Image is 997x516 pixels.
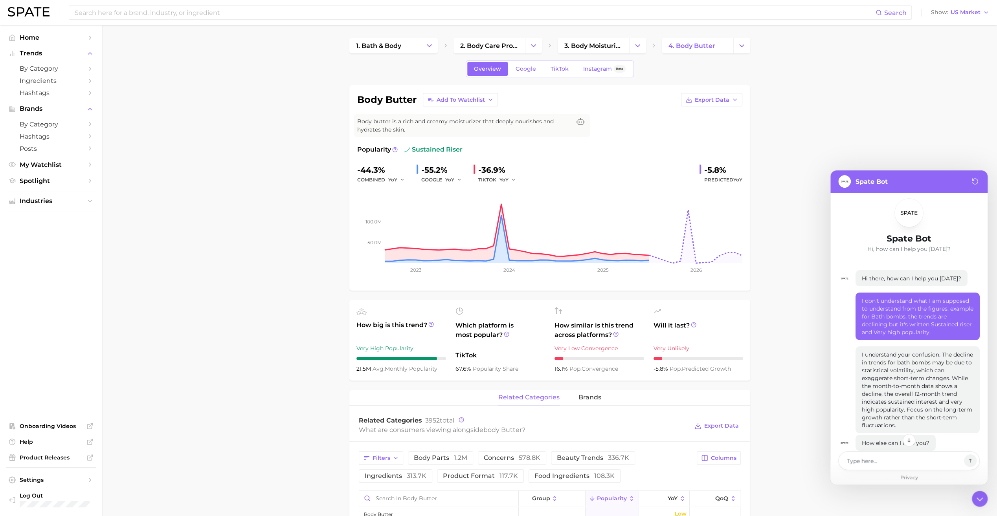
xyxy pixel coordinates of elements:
[357,164,410,176] div: -44.3%
[692,421,740,432] button: Export Data
[6,175,96,187] a: Spotlight
[594,472,615,479] span: 108.3k
[6,143,96,155] a: Posts
[555,344,644,353] div: Very Low Convergence
[404,146,410,153] img: sustained riser
[359,425,689,435] div: What are consumers viewing alongside ?
[6,452,96,463] a: Product Releases
[733,177,742,183] span: YoY
[697,451,740,465] button: Columns
[20,161,83,168] span: My Watchlist
[425,417,454,424] span: total
[704,175,742,185] span: Predicted
[357,117,571,134] span: Body butter is a rich and creamy moisturizer that deeply nourishes and hydrates the skin.
[6,130,96,143] a: Hashtags
[6,490,96,510] a: Log out. Currently logged in with e-mail alicia.ung@kearney.com.
[569,365,618,372] span: convergence
[670,365,682,372] abbr: popularity index
[654,344,743,353] div: Very Unlikely
[8,7,50,16] img: SPATE
[690,267,701,273] tspan: 2026
[20,77,83,84] span: Ingredients
[473,365,518,372] span: popularity share
[668,42,715,49] span: 4. body butter
[516,66,536,72] span: Google
[373,455,390,461] span: Filters
[544,62,575,76] a: TikTok
[349,38,421,53] a: 1. bath & body
[478,175,521,185] div: TIKTOK
[519,454,540,461] span: 578.8k
[931,10,948,15] span: Show
[6,159,96,171] a: My Watchlist
[668,495,678,501] span: YoY
[498,394,560,401] span: related categories
[455,321,545,347] span: Which platform is most popular?
[359,491,518,506] input: Search in body butter
[484,455,540,461] span: concerns
[555,357,644,360] div: 1 / 10
[6,436,96,448] a: Help
[478,164,521,176] div: -36.9%
[20,121,83,128] span: by Category
[532,495,550,501] span: group
[654,321,743,340] span: Will it last?
[704,423,739,429] span: Export Data
[715,495,728,501] span: QoQ
[670,365,731,372] span: predicted growth
[929,7,991,18] button: ShowUS Market
[525,38,542,53] button: Change Category
[421,38,438,53] button: Change Category
[499,472,518,479] span: 117.7k
[460,42,518,49] span: 2. body care products
[569,365,582,372] abbr: popularity index
[20,133,83,140] span: Hashtags
[629,38,646,53] button: Change Category
[20,50,83,57] span: Trends
[597,267,608,273] tspan: 2025
[6,31,96,44] a: Home
[20,65,83,72] span: by Category
[357,145,391,154] span: Popularity
[454,38,525,53] a: 2. body care products
[597,495,627,501] span: Popularity
[564,42,622,49] span: 3. body moisturizing products
[704,164,742,176] div: -5.8%
[690,491,740,506] button: QoQ
[583,66,612,72] span: Instagram
[20,198,83,205] span: Industries
[359,451,403,465] button: Filters
[356,357,446,360] div: 9 / 10
[356,344,446,353] div: Very High Popularity
[6,75,96,87] a: Ingredients
[6,62,96,75] a: by Category
[499,176,509,183] span: YoY
[404,145,463,154] span: sustained riser
[407,472,426,479] span: 313.7k
[6,118,96,130] a: by Category
[356,42,401,49] span: 1. bath & body
[445,176,454,183] span: YoY
[6,474,96,486] a: Settings
[654,357,743,360] div: 1 / 10
[20,423,83,430] span: Onboarding Videos
[388,176,397,183] span: YoY
[557,455,629,461] span: beauty trends
[425,417,440,424] span: 3952
[639,491,690,506] button: YoY
[616,66,623,72] span: Beta
[884,9,907,16] span: Search
[20,492,90,499] span: Log Out
[654,365,670,372] span: -5.8%
[509,62,543,76] a: Google
[388,175,405,185] button: YoY
[499,175,516,185] button: YoY
[6,195,96,207] button: Industries
[503,267,515,273] tspan: 2024
[551,66,569,72] span: TikTok
[410,267,421,273] tspan: 2023
[443,473,518,479] span: product format
[357,95,417,104] h1: body butter
[20,476,83,483] span: Settings
[534,473,615,479] span: food ingredients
